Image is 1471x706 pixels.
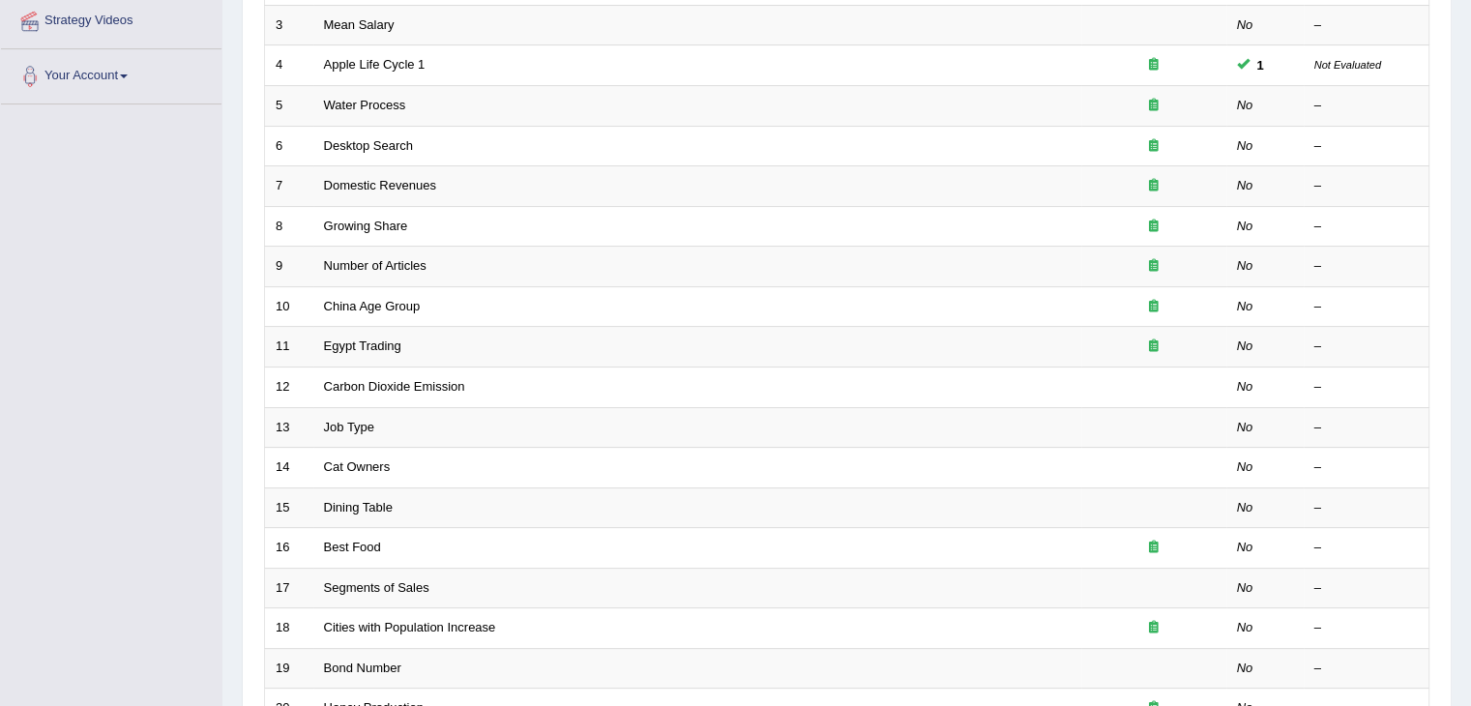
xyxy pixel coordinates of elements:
[1237,219,1253,233] em: No
[265,487,313,528] td: 15
[1237,17,1253,32] em: No
[265,45,313,86] td: 4
[1237,500,1253,515] em: No
[1092,218,1216,236] div: Exam occurring question
[1314,660,1419,678] div: –
[1314,298,1419,316] div: –
[1237,258,1253,273] em: No
[1237,379,1253,394] em: No
[1237,338,1253,353] em: No
[265,5,313,45] td: 3
[324,219,408,233] a: Growing Share
[1314,419,1419,437] div: –
[1092,539,1216,557] div: Exam occurring question
[1092,298,1216,316] div: Exam occurring question
[324,338,401,353] a: Egypt Trading
[1092,177,1216,195] div: Exam occurring question
[324,420,375,434] a: Job Type
[1237,540,1253,554] em: No
[324,379,465,394] a: Carbon Dioxide Emission
[1250,55,1272,75] span: You cannot take this question anymore
[1237,178,1253,192] em: No
[324,620,496,634] a: Cities with Population Increase
[265,648,313,689] td: 19
[1,49,221,98] a: Your Account
[1237,661,1253,675] em: No
[1237,138,1253,153] em: No
[1314,458,1419,477] div: –
[324,299,421,313] a: China Age Group
[265,327,313,368] td: 11
[1314,378,1419,397] div: –
[1092,338,1216,356] div: Exam occurring question
[1314,97,1419,115] div: –
[265,206,313,247] td: 8
[1314,619,1419,637] div: –
[1314,137,1419,156] div: –
[1237,420,1253,434] em: No
[324,57,426,72] a: Apple Life Cycle 1
[1314,218,1419,236] div: –
[1237,299,1253,313] em: No
[265,528,313,569] td: 16
[324,98,406,112] a: Water Process
[1314,16,1419,35] div: –
[265,448,313,488] td: 14
[1314,338,1419,356] div: –
[1314,257,1419,276] div: –
[265,247,313,287] td: 9
[1314,59,1381,71] small: Not Evaluated
[1237,580,1253,595] em: No
[324,661,401,675] a: Bond Number
[1314,579,1419,598] div: –
[1092,257,1216,276] div: Exam occurring question
[324,178,436,192] a: Domestic Revenues
[1092,97,1216,115] div: Exam occurring question
[265,86,313,127] td: 5
[265,126,313,166] td: 6
[1314,499,1419,517] div: –
[1092,619,1216,637] div: Exam occurring question
[324,540,381,554] a: Best Food
[265,286,313,327] td: 10
[1237,98,1253,112] em: No
[1237,620,1253,634] em: No
[324,17,395,32] a: Mean Salary
[324,138,414,153] a: Desktop Search
[1237,459,1253,474] em: No
[265,608,313,649] td: 18
[265,367,313,407] td: 12
[265,407,313,448] td: 13
[324,500,393,515] a: Dining Table
[324,459,391,474] a: Cat Owners
[1314,177,1419,195] div: –
[265,166,313,207] td: 7
[1092,137,1216,156] div: Exam occurring question
[265,568,313,608] td: 17
[1314,539,1419,557] div: –
[324,258,427,273] a: Number of Articles
[1092,56,1216,74] div: Exam occurring question
[324,580,429,595] a: Segments of Sales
